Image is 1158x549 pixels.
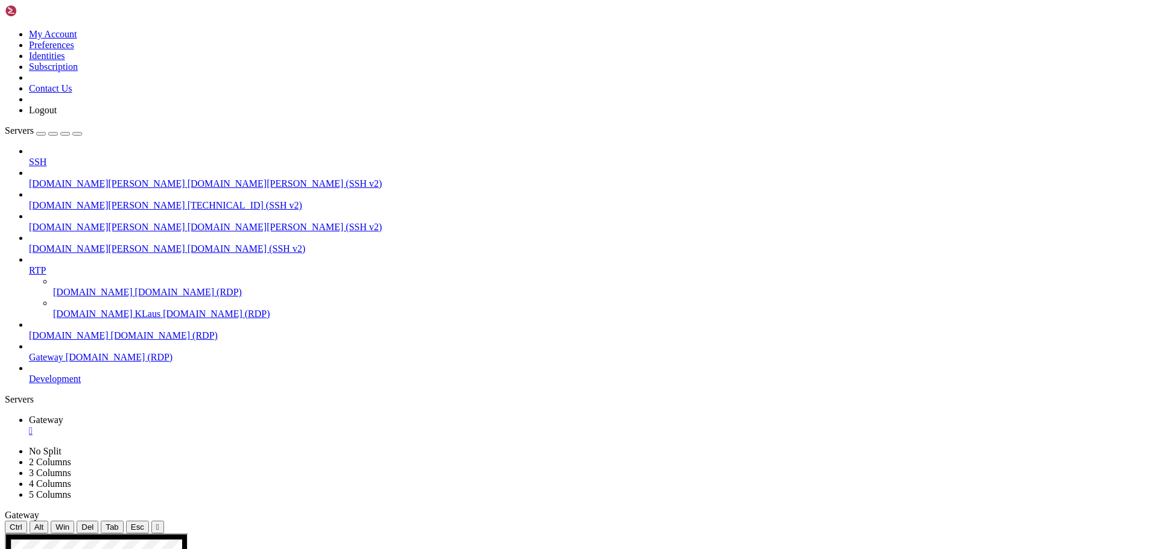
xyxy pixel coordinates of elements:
a: Servers [5,125,82,136]
a: Contact Us [29,83,72,93]
a: [DOMAIN_NAME] KLaus [DOMAIN_NAME] (RDP) [53,309,1153,319]
li: [DOMAIN_NAME] KLaus [DOMAIN_NAME] (RDP) [53,298,1153,319]
a: Development [29,374,1153,384]
a: Gateway [DOMAIN_NAME] (RDP) [29,352,1153,363]
span: [DOMAIN_NAME][PERSON_NAME] [29,243,185,254]
span: [DOMAIN_NAME] (RDP) [111,330,218,340]
a: 3 Columns [29,468,71,478]
a: Subscription [29,61,78,72]
a: Gateway [29,415,1153,436]
span: Esc [131,522,144,532]
button: Esc [126,521,149,533]
a: RTP [29,265,1153,276]
span: Tab [106,522,119,532]
div:  [156,522,159,532]
span: SSH [29,157,46,167]
button:  [151,521,164,533]
span: [DOMAIN_NAME] [29,330,109,340]
a: My Account [29,29,77,39]
span: [TECHNICAL_ID] (SSH v2) [188,200,302,210]
span: Gateway [29,352,63,362]
span: Alt [34,522,44,532]
span: Win [55,522,69,532]
li: RTP [29,254,1153,319]
span: [DOMAIN_NAME] (RDP) [163,309,270,319]
span: [DOMAIN_NAME] KLaus [53,309,160,319]
li: SSH [29,146,1153,168]
span: Servers [5,125,34,136]
li: [DOMAIN_NAME][PERSON_NAME] [DOMAIN_NAME] (SSH v2) [29,233,1153,254]
li: Gateway [DOMAIN_NAME] (RDP) [29,341,1153,363]
a: Preferences [29,40,74,50]
span: [DOMAIN_NAME] (RDP) [66,352,172,362]
span: Ctrl [10,522,22,532]
a: No Split [29,446,62,456]
div: Servers [5,394,1153,405]
a: 5 Columns [29,489,71,500]
a: [DOMAIN_NAME] [DOMAIN_NAME] (RDP) [29,330,1153,341]
a: [DOMAIN_NAME][PERSON_NAME] [DOMAIN_NAME][PERSON_NAME] (SSH v2) [29,222,1153,233]
a: Logout [29,105,57,115]
li: [DOMAIN_NAME] [DOMAIN_NAME] (RDP) [53,276,1153,298]
a: [DOMAIN_NAME][PERSON_NAME] [DOMAIN_NAME] (SSH v2) [29,243,1153,254]
span: [DOMAIN_NAME][PERSON_NAME] [29,222,185,232]
span: [DOMAIN_NAME] (SSH v2) [188,243,306,254]
span: [DOMAIN_NAME] [53,287,133,297]
a: [DOMAIN_NAME] [DOMAIN_NAME] (RDP) [53,287,1153,298]
span: RTP [29,265,46,275]
span: [DOMAIN_NAME][PERSON_NAME] [29,178,185,189]
li: [DOMAIN_NAME][PERSON_NAME] [TECHNICAL_ID] (SSH v2) [29,189,1153,211]
button: Del [77,521,98,533]
a: Identities [29,51,65,61]
a: SSH [29,157,1153,168]
span: Gateway [5,510,39,520]
span: Del [81,522,93,532]
button: Ctrl [5,521,27,533]
span: Gateway [29,415,63,425]
button: Win [51,521,74,533]
button: Alt [30,521,49,533]
a: [DOMAIN_NAME][PERSON_NAME] [DOMAIN_NAME][PERSON_NAME] (SSH v2) [29,178,1153,189]
a: 4 Columns [29,478,71,489]
a: [DOMAIN_NAME][PERSON_NAME] [TECHNICAL_ID] (SSH v2) [29,200,1153,211]
span: [DOMAIN_NAME] (RDP) [135,287,242,297]
img: Shellngn [5,5,74,17]
li: [DOMAIN_NAME][PERSON_NAME] [DOMAIN_NAME][PERSON_NAME] (SSH v2) [29,211,1153,233]
li: [DOMAIN_NAME][PERSON_NAME] [DOMAIN_NAME][PERSON_NAME] (SSH v2) [29,168,1153,189]
li: Development [29,363,1153,384]
li: [DOMAIN_NAME] [DOMAIN_NAME] (RDP) [29,319,1153,341]
span: [DOMAIN_NAME][PERSON_NAME] (SSH v2) [188,178,382,189]
a:  [29,425,1153,436]
button: Tab [101,521,124,533]
a: 2 Columns [29,457,71,467]
span: Development [29,374,81,384]
span: [DOMAIN_NAME][PERSON_NAME] [29,200,185,210]
span: [DOMAIN_NAME][PERSON_NAME] (SSH v2) [188,222,382,232]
